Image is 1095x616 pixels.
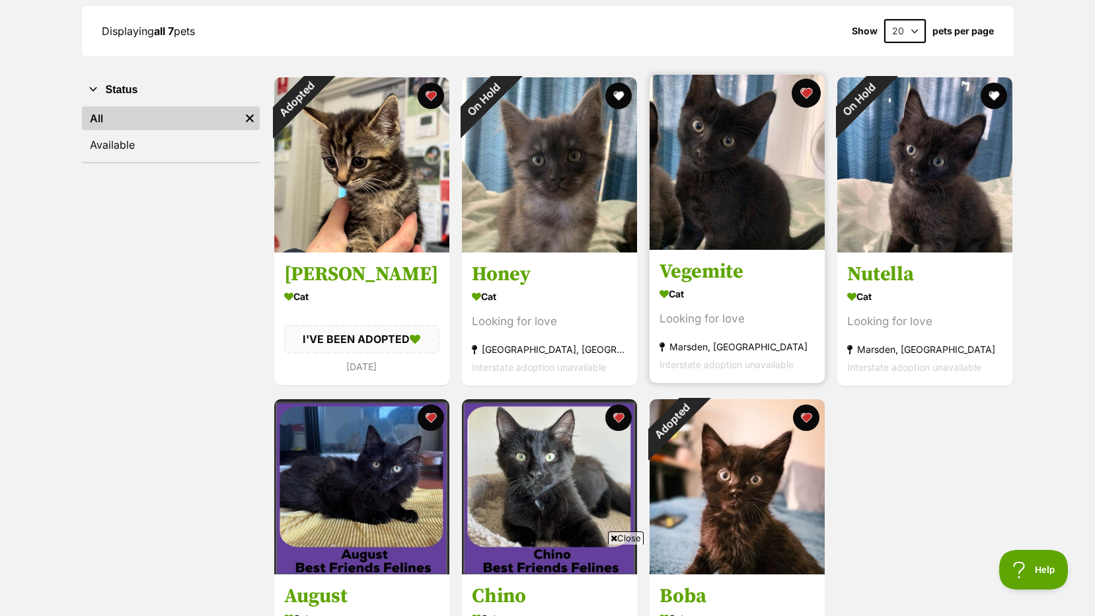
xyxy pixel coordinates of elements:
[650,399,825,574] img: Boba
[847,313,1002,331] div: Looking for love
[462,242,637,255] a: On Hold
[852,26,878,36] span: Show
[284,288,439,307] div: Cat
[847,288,1002,307] div: Cat
[274,242,449,255] a: Adopted
[82,133,260,157] a: Available
[660,311,815,328] div: Looking for love
[240,106,260,130] a: Remove filter
[418,83,444,109] button: favourite
[284,358,439,375] div: [DATE]
[847,341,1002,359] div: Marsden, [GEOGRAPHIC_DATA]
[650,75,825,250] img: Vegemite
[837,242,1012,255] a: On Hold
[472,288,627,307] div: Cat
[608,531,644,545] span: Close
[284,262,439,288] h3: [PERSON_NAME]
[660,584,815,609] h3: Boba
[284,584,439,609] h3: August
[792,79,821,108] button: favourite
[307,550,788,609] iframe: Advertisement
[472,341,627,359] div: [GEOGRAPHIC_DATA], [GEOGRAPHIC_DATA]
[605,83,632,109] button: favourite
[660,260,815,285] h3: Vegemite
[660,360,794,371] span: Interstate adoption unavailable
[154,24,174,38] strong: all 7
[274,77,449,252] img: Ron Stoppable
[284,326,439,354] div: I'VE BEEN ADOPTED
[462,399,637,574] img: Chino
[820,60,898,138] div: On Hold
[660,285,815,304] div: Cat
[999,550,1069,590] iframe: Help Scout Beacon - Open
[605,404,632,431] button: favourite
[981,83,1007,109] button: favourite
[445,60,523,138] div: On Hold
[462,252,637,387] a: Honey Cat Looking for love [GEOGRAPHIC_DATA], [GEOGRAPHIC_DATA] Interstate adoption unavailable f...
[256,60,335,139] div: Adopted
[793,404,819,431] button: favourite
[274,399,449,574] img: August
[82,106,240,130] a: All
[82,81,260,98] button: Status
[472,313,627,331] div: Looking for love
[274,252,449,385] a: [PERSON_NAME] Cat I'VE BEEN ADOPTED [DATE] favourite
[660,338,815,356] div: Marsden, [GEOGRAPHIC_DATA]
[650,250,825,384] a: Vegemite Cat Looking for love Marsden, [GEOGRAPHIC_DATA] Interstate adoption unavailable favourite
[418,404,444,431] button: favourite
[472,262,627,288] h3: Honey
[847,362,981,373] span: Interstate adoption unavailable
[462,77,637,252] img: Honey
[102,24,195,38] span: Displaying pets
[837,77,1012,252] img: Nutella
[837,252,1012,387] a: Nutella Cat Looking for love Marsden, [GEOGRAPHIC_DATA] Interstate adoption unavailable favourite
[847,262,1002,288] h3: Nutella
[932,26,994,36] label: pets per page
[650,564,825,577] a: Adopted
[82,104,260,162] div: Status
[632,382,710,461] div: Adopted
[472,362,606,373] span: Interstate adoption unavailable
